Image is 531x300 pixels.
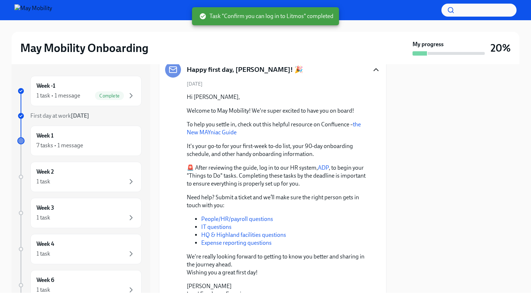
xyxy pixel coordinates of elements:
[201,216,273,222] a: People/HR/payroll questions
[201,223,232,230] a: IT questions
[95,93,124,99] span: Complete
[36,178,50,186] div: 1 task
[17,126,142,156] a: Week 17 tasks • 1 message
[17,76,142,106] a: Week -11 task • 1 messageComplete
[187,121,369,136] p: To help you settle in, check out this helpful resource on Confluence –
[187,142,369,158] p: It's your go-to for your first-week to-do list, your 90-day onboarding schedule, and other handy ...
[187,65,303,74] h5: Happy first day, [PERSON_NAME]! 🎉
[413,40,444,48] strong: My progress
[36,240,54,248] h6: Week 4
[318,164,329,171] a: ADP
[187,253,369,277] p: We're really looking forward to getting to know you better and sharing in the journey ahead. Wish...
[201,239,272,246] a: Expense reporting questions
[36,142,83,149] div: 7 tasks • 1 message
[14,4,52,16] img: May Mobility
[36,82,55,90] h6: Week -1
[187,282,369,298] p: [PERSON_NAME] Lead Employee Experience
[36,132,53,140] h6: Week 1
[71,112,89,119] strong: [DATE]
[187,81,203,87] span: [DATE]
[17,234,142,264] a: Week 41 task
[36,204,54,212] h6: Week 3
[491,42,511,55] h3: 20%
[20,41,148,55] h2: May Mobility Onboarding
[36,286,50,294] div: 1 task
[187,194,369,209] p: Need help? Submit a ticket and we’ll make sure the right person gets in touch with you:
[187,107,354,115] p: Welcome to May Mobility! We're super excited to have you on board!
[17,198,142,228] a: Week 31 task
[36,214,50,222] div: 1 task
[17,112,142,120] a: First day at work[DATE]
[36,250,50,258] div: 1 task
[36,168,54,176] h6: Week 2
[17,162,142,192] a: Week 21 task
[201,231,286,238] a: HQ & Highland facilities questions
[36,276,54,284] h6: Week 6
[187,93,354,101] p: Hi [PERSON_NAME],
[199,12,333,20] span: Task "Confirm you can log in to Litmos" completed
[36,92,80,100] div: 1 task • 1 message
[30,112,89,119] span: First day at work
[187,164,369,188] p: 🚨 After reviewing the guide, log in to our HR system, , to begin your "Things to Do" tasks. Compl...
